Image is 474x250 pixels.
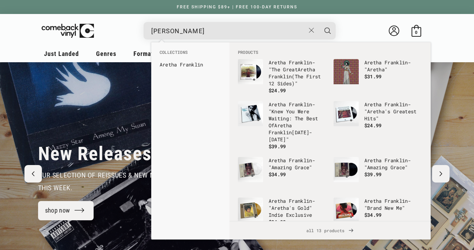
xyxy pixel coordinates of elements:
[269,171,286,178] span: $34.99
[334,157,422,191] a: Aretha Franklin - "Amazing Grace" Aretha Franklin- "Amazing Grace" $39.99
[180,61,203,68] b: Franklin
[334,101,359,126] img: Aretha Franklin - "Aretha's Greatest Hits"
[364,122,382,129] span: $24.99
[298,66,315,73] b: Aretha
[367,108,385,115] b: Aretha
[144,22,336,40] div: Search
[234,153,330,194] li: products: Aretha Franklin - "Amazing Grace"
[269,101,286,108] b: Aretha
[330,194,426,235] li: products: Aretha Franklin - "Brand New Me"
[234,194,330,235] li: products: Aretha Franklin - "Aretha's Gold" Indie Exclusive
[133,50,156,57] span: Formats
[269,157,286,164] b: Aretha
[269,143,286,150] span: $39.99
[269,59,286,66] b: Aretha
[96,50,116,57] span: Genres
[238,198,263,223] img: Aretha Franklin - "Aretha's Gold" Indie Exclusive
[364,198,422,212] p: - "Brand New Me"
[385,101,408,108] b: Franklin
[269,198,327,219] p: - " 's Gold" Indie Exclusive
[156,49,225,59] li: Collections
[364,73,382,80] span: $31.99
[330,56,426,96] li: products: Aretha Franklin - "Aretha"
[238,157,327,191] a: Aretha Franklin - "Amazing Grace" Aretha Franklin- "Amazing Grace" $34.99
[330,153,426,194] li: products: Aretha Franklin - "Amazing Grace"
[269,129,292,136] b: Franklin
[238,157,263,182] img: Aretha Franklin - "Amazing Grace"
[235,221,425,240] span: all 13 products
[364,157,382,164] b: Aretha
[364,198,382,204] b: Aretha
[44,50,79,57] span: Just Landed
[305,23,318,38] button: Close
[334,101,422,135] a: Aretha Franklin - "Aretha's Greatest Hits" Aretha Franklin- "Aretha's Greatest Hits" $24.99
[289,101,312,108] b: Franklin
[238,101,327,150] a: Aretha Franklin - "Knew You Were Waiting: The Best Of Aretha Franklin 1980-2014" Aretha Franklin-...
[364,101,382,108] b: Aretha
[151,42,229,74] div: Collections
[334,198,422,231] a: Aretha Franklin - "Brand New Me" Aretha Franklin- "Brand New Me" $34.99
[269,87,286,94] span: $24.99
[229,221,431,240] a: all 13 products
[364,171,382,178] span: $39.99
[229,42,431,221] div: Products
[269,59,327,87] p: - "The Great (The First 12 Sides)"
[364,59,422,73] p: - " "
[330,98,426,138] li: products: Aretha Franklin - "Aretha's Greatest Hits"
[38,142,152,165] h2: New Releases
[234,98,330,153] li: products: Aretha Franklin - "Knew You Were Waiting: The Best Of Aretha Franklin 1980-2014"
[385,198,408,204] b: Franklin
[385,59,408,66] b: Franklin
[334,157,359,182] img: Aretha Franklin - "Amazing Grace"
[289,157,312,164] b: Franklin
[271,205,289,211] b: Aretha
[238,101,263,126] img: Aretha Franklin - "Knew You Were Waiting: The Best Of Aretha Franklin 1980-2014"
[364,157,422,171] p: - "Amazing Grace"
[238,59,327,94] a: Aretha Franklin - "The Great Aretha Franklin (The First 12 Sides)" Aretha Franklin- "The GreatAre...
[269,101,327,143] p: - "Knew You Were Waiting: The Best Of [DATE]-[DATE]"
[364,59,382,66] b: Aretha
[334,59,422,93] a: Aretha Franklin - "Aretha" Aretha Franklin- "Aretha" $31.99
[415,30,417,35] span: 0
[319,22,336,40] button: Search
[385,157,408,164] b: Franklin
[334,59,359,84] img: Aretha Franklin - "Aretha"
[160,61,177,68] b: Aretha
[364,212,382,218] span: $34.99
[38,171,217,192] span: our selection of reissues & new music that dropped this week.
[269,219,286,225] span: $24.99
[160,61,221,68] a: Aretha Franklin
[156,59,225,70] li: collections: Aretha Franklin
[234,49,426,56] li: Products
[38,201,94,220] a: shop now
[269,157,327,171] p: - "Amazing Grace"
[238,198,327,231] a: Aretha Franklin - "Aretha's Gold" Indie Exclusive Aretha Franklin- "Aretha's Gold" Indie Exclusiv...
[364,101,422,122] p: - " 's Greatest Hits"
[170,5,304,9] a: FREE SHIPPING $89+ | FREE 100-DAY RETURNS
[289,59,312,66] b: Franklin
[269,198,286,204] b: Aretha
[367,66,385,73] b: Aretha
[269,73,292,80] b: Franklin
[151,24,305,38] input: When autocomplete results are available use up and down arrows to review and enter to select
[334,198,359,223] img: Aretha Franklin - "Brand New Me"
[234,56,330,98] li: products: Aretha Franklin - "The Great Aretha Franklin (The First 12 Sides)"
[289,198,312,204] b: Franklin
[238,59,263,84] img: Aretha Franklin - "The Great Aretha Franklin (The First 12 Sides)"
[229,221,431,240] div: View All
[274,122,292,129] b: Aretha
